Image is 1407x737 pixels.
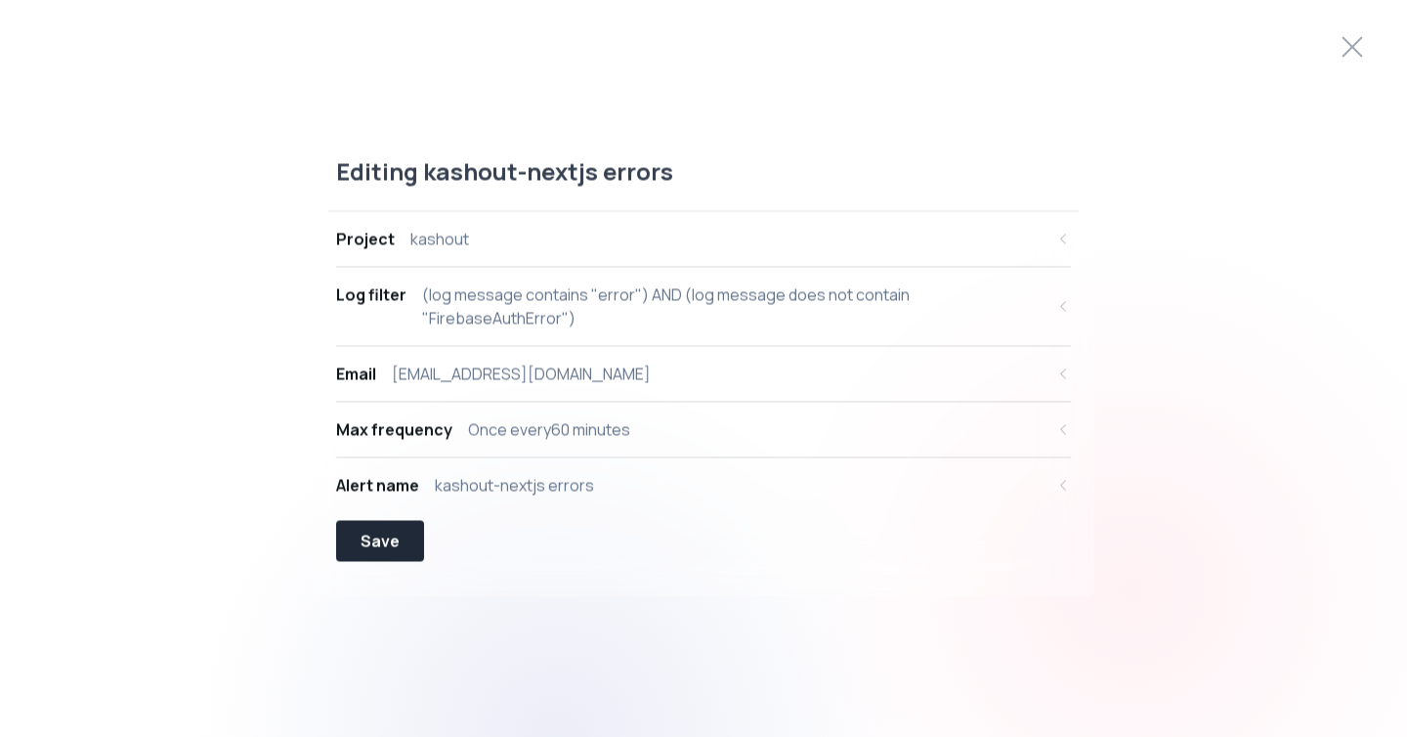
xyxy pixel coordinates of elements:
div: Once every 60 minutes [468,418,630,442]
div: Max frequency [336,418,452,442]
div: (log message contains "error") AND (log message does not contain "FirebaseAuthError") [422,283,1044,330]
div: Email [336,363,376,386]
div: Log filter [336,283,406,307]
button: Max frequencyOnce every60 minutes [336,403,1071,457]
div: kashout [410,228,469,251]
div: Editing kashout-nextjs errors [328,156,1079,212]
button: Save [336,521,424,562]
div: Alert name [336,474,419,498]
button: Projectkashout [336,212,1071,267]
div: [EMAIL_ADDRESS][DOMAIN_NAME] [392,363,651,386]
button: Log filter(log message contains "error") AND (log message does not contain "FirebaseAuthError") [336,268,1071,346]
div: Save [361,530,400,553]
button: Email[EMAIL_ADDRESS][DOMAIN_NAME] [336,347,1071,402]
div: Project [336,228,395,251]
div: kashout-nextjs errors [435,474,594,498]
button: Alert namekashout-nextjs errors [336,458,1071,513]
